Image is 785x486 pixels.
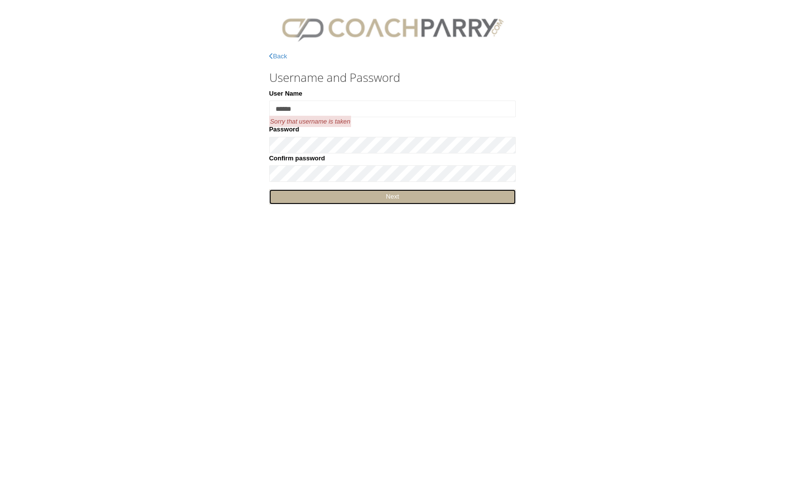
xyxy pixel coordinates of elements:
[269,116,352,127] span: Sorry that username is taken
[269,71,516,84] h3: Username and Password
[269,89,303,99] label: User Name
[269,153,325,163] label: Confirm password
[269,52,287,60] a: Back
[269,125,299,134] label: Password
[269,10,516,47] img: CPlogo.png
[269,189,516,205] a: Next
